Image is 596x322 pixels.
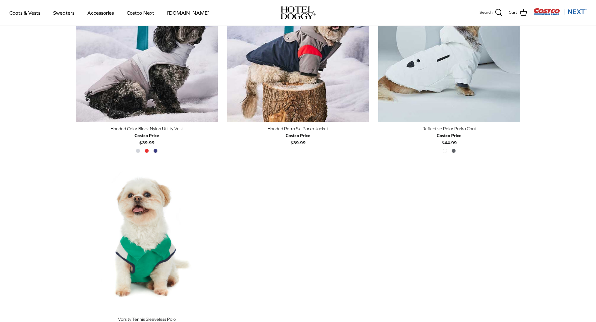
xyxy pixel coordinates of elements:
[378,125,520,146] a: Reflective Polar Parka Coat Costco Price$44.99
[286,132,310,139] div: Costco Price
[135,132,159,145] b: $39.99
[227,125,369,146] a: Hooded Retro Ski Parka Jacket Costco Price$39.99
[281,6,316,19] img: hoteldoggycom
[4,2,46,23] a: Coats & Vests
[135,132,159,139] div: Costco Price
[76,125,218,132] div: Hooded Color Block Nylon Utility Vest
[378,125,520,132] div: Reflective Polar Parka Coat
[480,9,492,16] span: Search
[121,2,160,23] a: Costco Next
[509,9,517,16] span: Cart
[48,2,80,23] a: Sweaters
[437,132,461,139] div: Costco Price
[480,9,502,17] a: Search
[437,132,461,145] b: $44.99
[227,125,369,132] div: Hooded Retro Ski Parka Jacket
[533,8,587,16] img: Costco Next
[281,6,316,19] a: hoteldoggy.com hoteldoggycom
[76,125,218,146] a: Hooded Color Block Nylon Utility Vest Costco Price$39.99
[533,12,587,17] a: Visit Costco Next
[82,2,120,23] a: Accessories
[161,2,215,23] a: [DOMAIN_NAME]
[76,171,218,312] a: Varsity Tennis Sleeveless Polo
[286,132,310,145] b: $39.99
[509,9,527,17] a: Cart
